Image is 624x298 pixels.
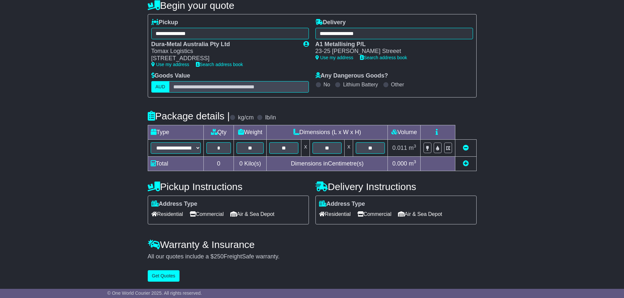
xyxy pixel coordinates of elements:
[234,156,267,171] td: Kilo(s)
[151,19,178,26] label: Pickup
[151,201,198,208] label: Address Type
[230,209,274,219] span: Air & Sea Depot
[360,55,407,60] a: Search address book
[463,145,469,151] a: Remove this item
[315,181,477,192] h4: Delivery Instructions
[343,81,378,88] label: Lithium Battery
[267,156,388,171] td: Dimensions in Centimetre(s)
[148,181,309,192] h4: Pickup Instructions
[190,209,224,219] span: Commercial
[392,145,407,151] span: 0.011
[409,160,416,167] span: m
[267,125,388,139] td: Dimensions (L x W x H)
[315,19,346,26] label: Delivery
[148,253,477,260] div: All our quotes include a $ FreightSafe warranty.
[239,160,243,167] span: 0
[151,81,170,93] label: AUD
[151,72,190,79] label: Goods Value
[315,48,466,55] div: 23-25 [PERSON_NAME] Streeet
[414,144,416,149] sup: 3
[357,209,391,219] span: Commercial
[151,55,297,62] div: [STREET_ADDRESS]
[107,290,202,296] span: © One World Courier 2025. All rights reserved.
[214,253,224,260] span: 250
[388,125,421,139] td: Volume
[148,111,230,121] h4: Package details |
[391,81,404,88] label: Other
[203,156,234,171] td: 0
[151,48,297,55] div: Tomax Logistics
[265,114,276,121] label: lb/in
[148,156,203,171] td: Total
[315,72,388,79] label: Any Dangerous Goods?
[234,125,267,139] td: Weight
[151,41,297,48] div: Dura-Metal Australia Pty Ltd
[324,81,330,88] label: No
[148,125,203,139] td: Type
[392,160,407,167] span: 0.000
[301,139,310,156] td: x
[196,62,243,67] a: Search address book
[151,209,183,219] span: Residential
[319,209,351,219] span: Residential
[151,62,189,67] a: Use my address
[203,125,234,139] td: Qty
[148,239,477,250] h4: Warranty & Insurance
[398,209,442,219] span: Air & Sea Depot
[238,114,254,121] label: kg/cm
[463,160,469,167] a: Add new item
[319,201,365,208] label: Address Type
[315,41,466,48] div: A1 Metallising P/L
[414,159,416,164] sup: 3
[148,270,180,282] button: Get Quotes
[345,139,353,156] td: x
[409,145,416,151] span: m
[315,55,353,60] a: Use my address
